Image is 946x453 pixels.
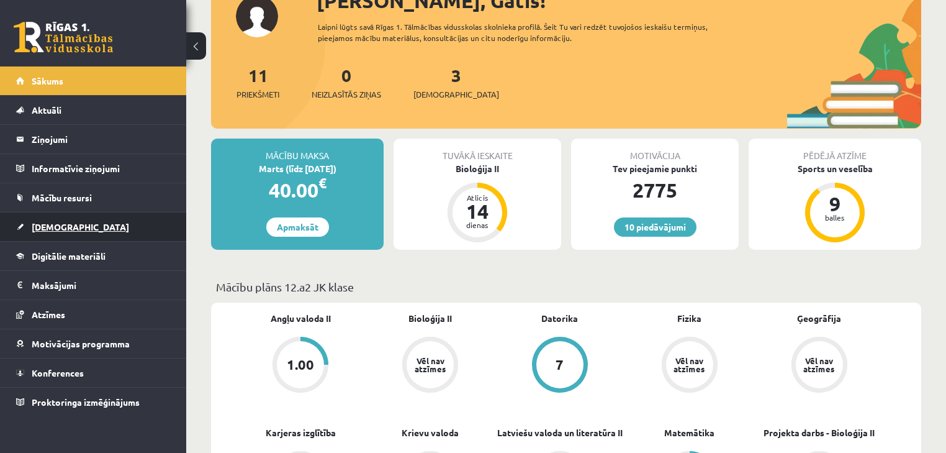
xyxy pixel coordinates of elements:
div: Tev pieejamie punkti [571,162,739,175]
a: 0Neizlasītās ziņas [312,64,381,101]
div: dienas [459,221,496,229]
a: Fizika [677,312,701,325]
legend: Maksājumi [32,271,171,300]
a: Matemātika [664,426,714,439]
span: Konferences [32,367,84,378]
span: Digitālie materiāli [32,250,106,262]
a: 1.00 [236,337,366,395]
a: Informatīvie ziņojumi [16,154,171,183]
div: 2775 [571,175,739,205]
a: Maksājumi [16,271,171,300]
div: Vēl nav atzīmes [413,357,448,373]
legend: Ziņojumi [32,125,171,153]
a: Latviešu valoda un literatūra II [497,426,623,439]
div: Atlicis [459,194,496,201]
div: 40.00 [211,175,384,205]
div: 7 [556,358,564,372]
span: Proktoringa izmēģinājums [32,396,140,408]
div: Laipni lūgts savā Rīgas 1. Tālmācības vidusskolas skolnieka profilā. Šeit Tu vari redzēt tuvojošo... [318,21,744,43]
div: Mācību maksa [211,139,384,162]
span: Sākums [32,75,63,86]
a: Bioloģija II Atlicis 14 dienas [394,162,561,244]
span: [DEMOGRAPHIC_DATA] [32,221,129,232]
span: € [318,174,327,192]
a: Sports un veselība 9 balles [749,162,921,244]
a: Krievu valoda [402,426,459,439]
div: Marts (līdz [DATE]) [211,162,384,175]
a: 10 piedāvājumi [614,217,696,237]
a: 11Priekšmeti [236,64,279,101]
a: Aktuāli [16,96,171,124]
div: 14 [459,201,496,221]
legend: Informatīvie ziņojumi [32,154,171,183]
a: Apmaksāt [266,217,329,237]
a: [DEMOGRAPHIC_DATA] [16,213,171,241]
span: Priekšmeti [236,88,279,101]
a: Vēl nav atzīmes [366,337,495,395]
div: Vēl nav atzīmes [802,357,837,373]
div: Pēdējā atzīme [749,139,921,162]
a: Vēl nav atzīmes [624,337,754,395]
div: Tuvākā ieskaite [394,139,561,162]
a: 7 [495,337,625,395]
div: Motivācija [571,139,739,162]
div: balles [816,214,854,221]
div: Bioloģija II [394,162,561,175]
span: Motivācijas programma [32,338,130,349]
span: Neizlasītās ziņas [312,88,381,101]
a: Ģeogrāfija [797,312,841,325]
div: Vēl nav atzīmes [672,357,707,373]
a: Projekta darbs - Bioloģija II [764,426,875,439]
a: Motivācijas programma [16,329,171,358]
div: 9 [816,194,854,214]
span: Atzīmes [32,309,65,320]
span: Mācību resursi [32,192,92,203]
a: Atzīmes [16,300,171,329]
a: 3[DEMOGRAPHIC_DATA] [413,64,499,101]
a: Digitālie materiāli [16,242,171,270]
a: Mācību resursi [16,183,171,212]
a: Sākums [16,66,171,95]
a: Ziņojumi [16,125,171,153]
p: Mācību plāns 12.a2 JK klase [216,278,916,295]
a: Vēl nav atzīmes [754,337,884,395]
div: 1.00 [287,358,314,372]
a: Bioloģija II [408,312,452,325]
a: Rīgas 1. Tālmācības vidusskola [14,22,113,53]
a: Konferences [16,359,171,387]
div: Sports un veselība [749,162,921,175]
a: Datorika [541,312,578,325]
span: Aktuāli [32,104,61,116]
a: Proktoringa izmēģinājums [16,388,171,416]
a: Karjeras izglītība [266,426,336,439]
a: Angļu valoda II [271,312,331,325]
span: [DEMOGRAPHIC_DATA] [413,88,499,101]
